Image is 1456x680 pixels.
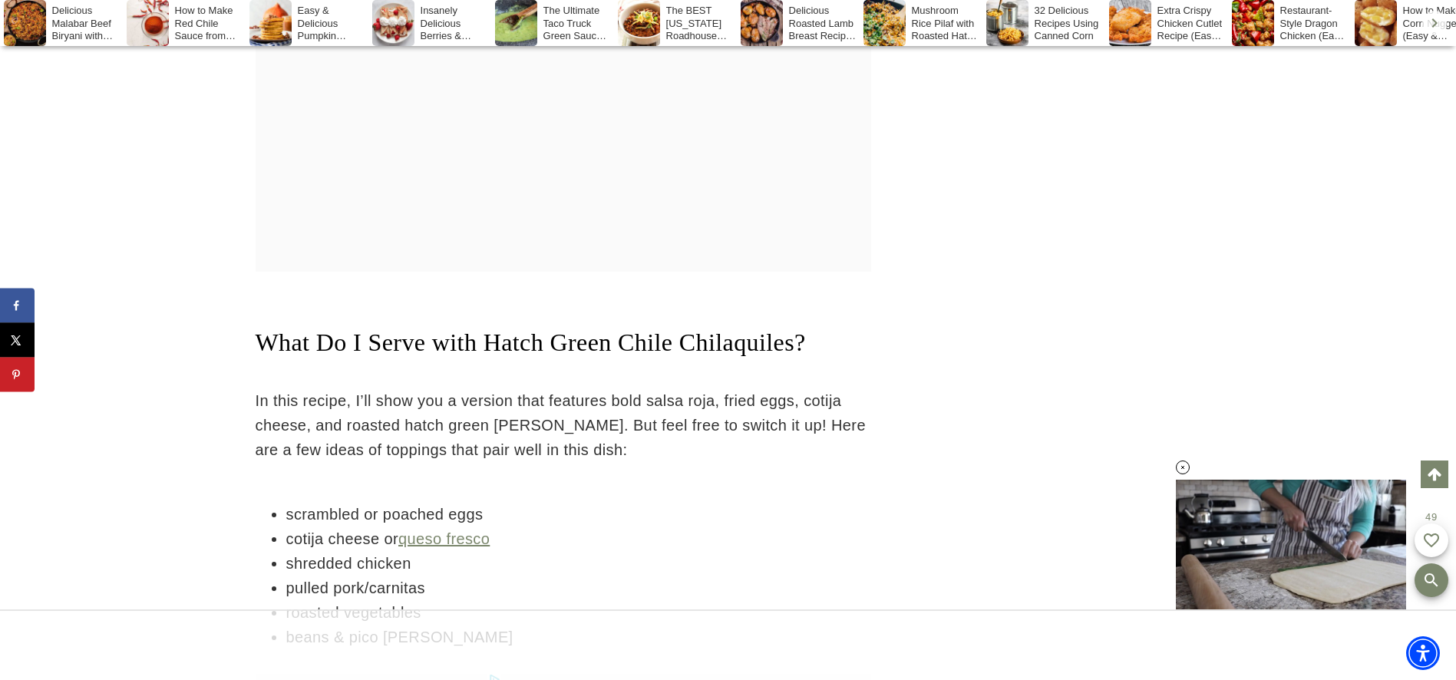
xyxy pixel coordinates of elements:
[1421,460,1448,488] a: Scroll to top
[398,530,490,547] a: queso fresco
[256,328,806,356] span: What Do I Serve with Hatch Green Chile Chilaquiles?
[286,600,871,625] li: roasted vegetables
[948,77,1178,537] iframe: Advertisement
[1406,636,1440,670] div: Accessibility Menu
[286,551,871,576] li: shredded chicken
[286,527,871,551] li: cotija cheese or
[286,502,871,527] li: scrambled or poached eggs
[256,4,871,260] iframe: Advertisement
[286,576,871,600] li: pulled pork/carnitas
[256,388,871,462] p: In this recipe, I’ll show you a version that features bold salsa roja, fried eggs, cotija cheese,...
[449,611,1008,680] iframe: Advertisement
